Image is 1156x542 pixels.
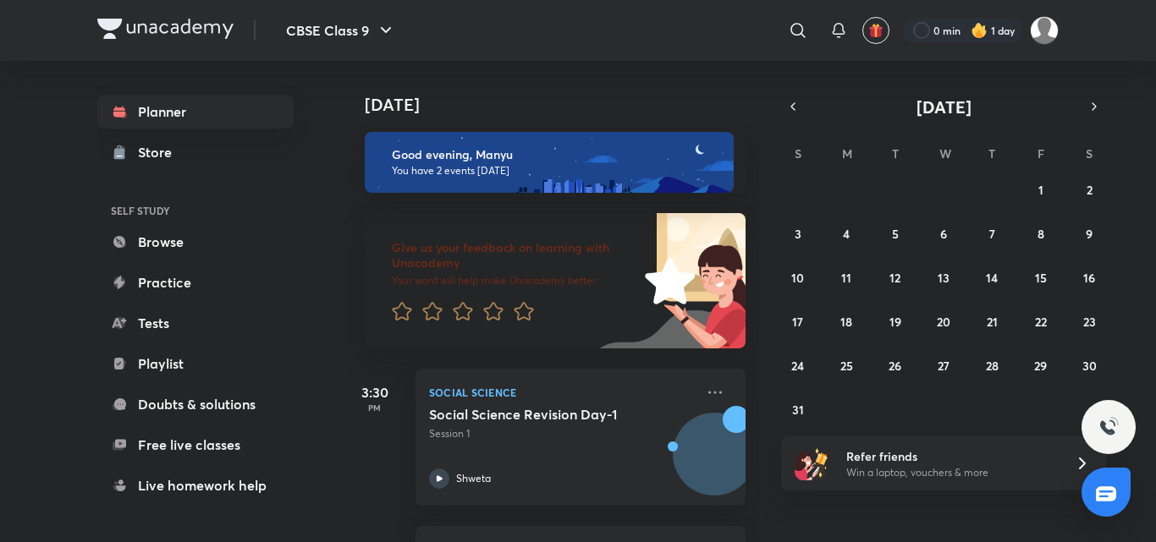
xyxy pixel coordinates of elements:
button: August 6, 2025 [930,220,957,247]
abbr: August 17, 2025 [792,314,803,330]
button: August 9, 2025 [1076,220,1103,247]
button: August 24, 2025 [784,352,812,379]
abbr: August 18, 2025 [840,314,852,330]
p: Your word will help make Unacademy better [392,274,639,287]
span: [DATE] [917,96,972,118]
img: avatar [868,23,884,38]
abbr: Thursday [988,145,995,162]
abbr: August 30, 2025 [1082,358,1097,374]
a: Free live classes [97,428,294,462]
button: August 2, 2025 [1076,176,1103,203]
abbr: August 29, 2025 [1034,358,1047,374]
abbr: August 27, 2025 [938,358,950,374]
abbr: August 7, 2025 [989,226,995,242]
h6: Give us your feedback on learning with Unacademy [392,240,639,271]
button: August 14, 2025 [978,264,1005,291]
img: ttu [1098,417,1119,437]
button: CBSE Class 9 [276,14,406,47]
button: August 29, 2025 [1027,352,1054,379]
abbr: Saturday [1086,145,1093,162]
button: August 11, 2025 [833,264,860,291]
abbr: August 20, 2025 [937,314,950,330]
abbr: August 1, 2025 [1038,182,1043,198]
abbr: August 12, 2025 [889,270,900,286]
button: avatar [862,17,889,44]
button: August 15, 2025 [1027,264,1054,291]
abbr: August 31, 2025 [792,402,804,418]
button: August 1, 2025 [1027,176,1054,203]
abbr: August 8, 2025 [1038,226,1044,242]
a: Store [97,135,294,169]
img: evening [365,132,734,193]
p: PM [341,402,409,413]
button: August 26, 2025 [882,352,909,379]
button: August 20, 2025 [930,308,957,335]
button: August 22, 2025 [1027,308,1054,335]
h6: Good evening, Manyu [392,147,718,162]
button: August 19, 2025 [882,308,909,335]
button: August 25, 2025 [833,352,860,379]
img: streak [971,22,988,39]
a: Planner [97,95,294,129]
abbr: August 13, 2025 [938,270,950,286]
abbr: August 14, 2025 [986,270,998,286]
button: August 18, 2025 [833,308,860,335]
abbr: August 10, 2025 [791,270,804,286]
button: August 16, 2025 [1076,264,1103,291]
button: August 10, 2025 [784,264,812,291]
h5: Social Science Revision Day-1 [429,406,640,423]
a: Tests [97,306,294,340]
abbr: August 28, 2025 [986,358,999,374]
button: August 12, 2025 [882,264,909,291]
h6: Refer friends [846,447,1054,465]
abbr: Tuesday [892,145,899,162]
button: August 28, 2025 [978,352,1005,379]
button: August 31, 2025 [784,396,812,423]
abbr: August 23, 2025 [1083,314,1096,330]
abbr: August 15, 2025 [1035,270,1047,286]
button: August 8, 2025 [1027,220,1054,247]
button: August 3, 2025 [784,220,812,247]
h5: 3:30 [341,382,409,402]
p: Shweta [456,471,491,486]
p: Session 1 [429,426,695,441]
h4: [DATE] [365,95,762,115]
abbr: August 11, 2025 [841,270,851,286]
abbr: August 22, 2025 [1035,314,1047,330]
abbr: August 9, 2025 [1086,226,1093,242]
button: August 21, 2025 [978,308,1005,335]
abbr: Friday [1038,145,1044,162]
abbr: August 26, 2025 [889,358,901,374]
a: Browse [97,225,294,259]
abbr: August 5, 2025 [892,226,899,242]
abbr: Sunday [795,145,801,162]
abbr: August 21, 2025 [987,314,998,330]
h6: SELF STUDY [97,196,294,225]
button: August 27, 2025 [930,352,957,379]
abbr: Monday [842,145,852,162]
button: August 23, 2025 [1076,308,1103,335]
abbr: August 19, 2025 [889,314,901,330]
img: Company Logo [97,19,234,39]
p: You have 2 events [DATE] [392,164,718,178]
abbr: August 25, 2025 [840,358,853,374]
p: Win a laptop, vouchers & more [846,465,1054,480]
img: feedback_image [587,213,746,348]
abbr: August 3, 2025 [795,226,801,242]
button: August 5, 2025 [882,220,909,247]
abbr: August 4, 2025 [843,226,850,242]
a: Doubts & solutions [97,387,294,421]
button: [DATE] [805,95,1082,118]
img: referral [795,446,828,480]
p: Social Science [429,382,695,402]
abbr: August 6, 2025 [940,226,947,242]
button: August 7, 2025 [978,220,1005,247]
abbr: August 16, 2025 [1083,270,1095,286]
a: Playlist [97,347,294,380]
a: Practice [97,266,294,299]
button: August 17, 2025 [784,308,812,335]
img: Manyu [1030,16,1059,45]
button: August 4, 2025 [833,220,860,247]
abbr: Wednesday [939,145,951,162]
button: August 30, 2025 [1076,352,1103,379]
